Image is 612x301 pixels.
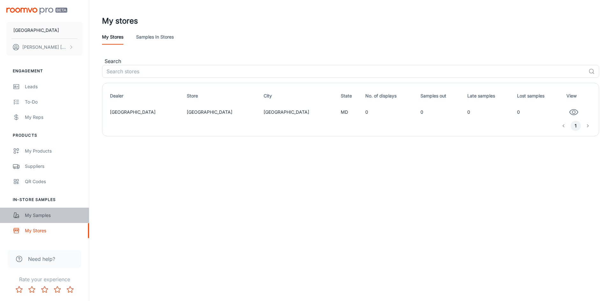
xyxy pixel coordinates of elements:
[363,104,418,121] td: 0
[338,88,363,104] th: State
[184,104,261,121] td: [GEOGRAPHIC_DATA]
[184,88,261,104] th: Store
[136,29,174,45] a: Samples in stores
[6,22,83,39] button: [GEOGRAPHIC_DATA]
[105,57,599,65] p: Search
[25,83,83,90] div: Leads
[338,104,363,121] td: MD
[418,88,465,104] th: Samples out
[25,98,83,105] div: To-do
[557,121,594,131] nav: pagination navigation
[6,39,83,55] button: [PERSON_NAME] [PERSON_NAME]
[13,27,59,34] p: [GEOGRAPHIC_DATA]
[102,15,138,27] h1: My stores
[22,44,67,51] p: [PERSON_NAME] [PERSON_NAME]
[514,88,564,104] th: Lost samples
[107,88,184,104] th: Dealer
[418,104,465,121] td: 0
[363,88,418,104] th: No. of displays
[571,121,581,131] button: page 1
[102,65,586,78] input: Search stores
[107,104,184,121] td: [GEOGRAPHIC_DATA]
[102,29,123,45] a: My stores
[6,8,67,14] img: Roomvo PRO Beta
[564,88,594,104] th: View
[465,88,514,104] th: Late samples
[465,104,514,121] td: 0
[25,147,83,154] div: My Products
[261,104,338,121] td: [GEOGRAPHIC_DATA]
[25,114,83,121] div: My Reps
[514,104,564,121] td: 0
[261,88,338,104] th: City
